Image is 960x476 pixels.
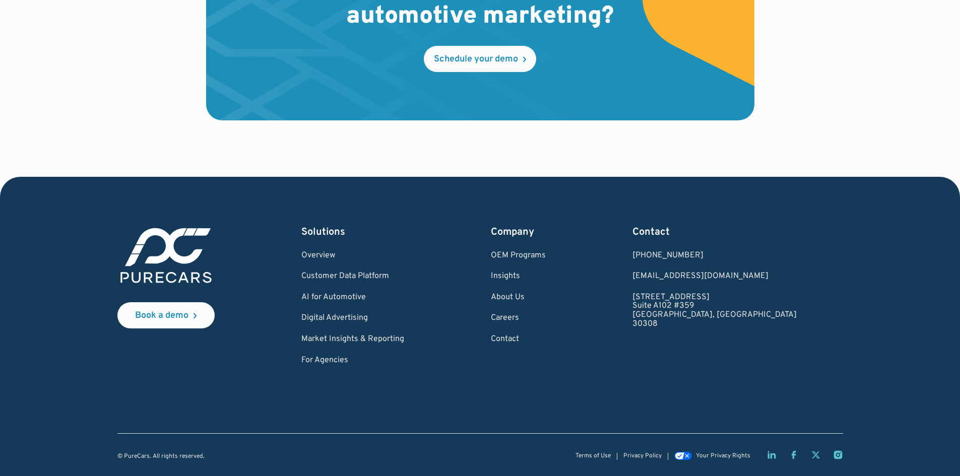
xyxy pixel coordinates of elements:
div: Company [491,225,546,239]
a: Instagram page [833,450,843,460]
div: Your Privacy Rights [696,453,750,459]
div: Book a demo [135,311,188,320]
a: AI for Automotive [301,293,404,302]
img: purecars logo [117,225,215,286]
a: OEM Programs [491,251,546,260]
a: Careers [491,314,546,323]
a: About Us [491,293,546,302]
a: Contact [491,335,546,344]
div: [PHONE_NUMBER] [632,251,797,260]
a: Your Privacy Rights [674,453,750,460]
a: Insights [491,272,546,281]
a: Market Insights & Reporting [301,335,404,344]
div: Contact [632,225,797,239]
a: Book a demo [117,302,215,328]
a: Privacy Policy [623,453,662,459]
a: Terms of Use [575,453,611,459]
a: Email us [632,272,797,281]
a: LinkedIn page [766,450,777,460]
a: Schedule your demo [424,46,536,72]
a: For Agencies [301,356,404,365]
a: Customer Data Platform [301,272,404,281]
a: Twitter X page [811,450,821,460]
div: Solutions [301,225,404,239]
div: © PureCars. All rights reserved. [117,453,205,460]
a: Overview [301,251,404,260]
a: Facebook page [789,450,799,460]
a: Digital Advertising [301,314,404,323]
a: [STREET_ADDRESS]Suite A102 #359[GEOGRAPHIC_DATA], [GEOGRAPHIC_DATA]30308 [632,293,797,328]
div: Schedule your demo [434,55,518,64]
